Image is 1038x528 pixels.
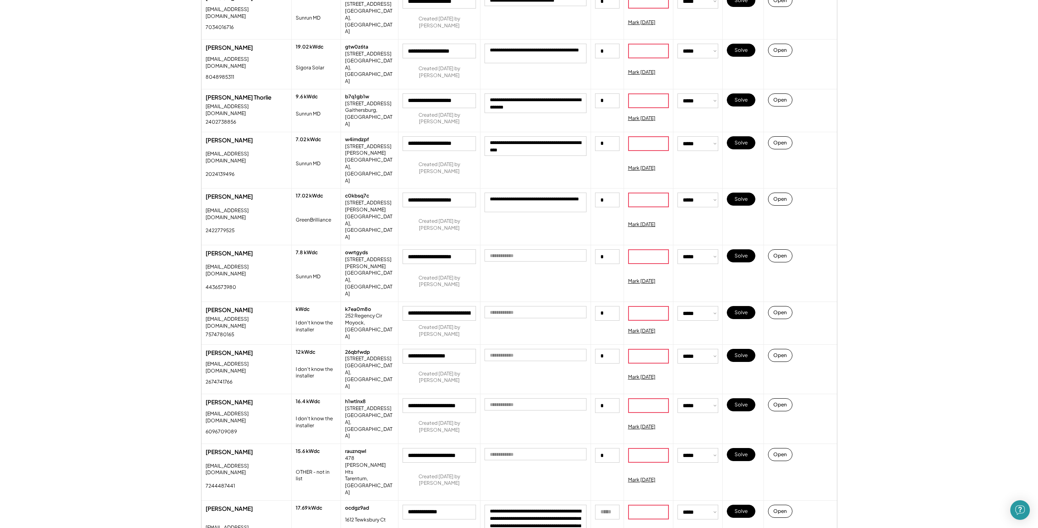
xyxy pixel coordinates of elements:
[206,119,236,126] div: 2402738856
[768,193,792,206] button: Open
[727,306,755,319] button: Solve
[296,398,320,405] div: 16.4 kWdc
[296,415,336,429] div: I don't know the installer
[768,448,792,461] button: Open
[206,316,287,330] div: [EMAIL_ADDRESS][DOMAIN_NAME]
[628,328,655,335] div: Mark [DATE]
[345,44,368,51] div: gtw0z6ta
[296,217,331,224] div: GreenBrilliance
[345,517,390,524] div: 1612 Tewksbury Ct
[345,455,394,475] div: 478 [PERSON_NAME] Hts
[206,44,287,52] div: [PERSON_NAME]
[345,157,394,184] div: [GEOGRAPHIC_DATA], [GEOGRAPHIC_DATA]
[345,107,394,127] div: Gaithersburg, [GEOGRAPHIC_DATA]
[727,505,755,518] button: Solve
[345,398,366,405] div: h1wtlnx8
[727,448,755,461] button: Solve
[206,24,234,31] div: 7034016716
[206,264,287,277] div: [EMAIL_ADDRESS][DOMAIN_NAME]
[345,93,369,100] div: b7q1gb1w
[628,165,655,172] div: Mark [DATE]
[345,200,394,213] div: [STREET_ADDRESS][PERSON_NAME]
[628,424,655,430] div: Mark [DATE]
[206,483,235,490] div: 7244487441
[403,65,476,79] div: Created [DATE] by [PERSON_NAME]
[768,249,792,262] button: Open
[206,249,287,257] div: [PERSON_NAME]
[345,143,394,157] div: [STREET_ADDRESS][PERSON_NAME]
[345,313,390,319] div: 252 Regency Cir
[727,93,755,106] button: Solve
[628,19,655,26] div: Mark [DATE]
[206,505,287,513] div: [PERSON_NAME]
[628,221,655,228] div: Mark [DATE]
[768,398,792,411] button: Open
[206,136,287,144] div: [PERSON_NAME]
[206,74,234,81] div: 8048985311
[206,207,287,221] div: [EMAIL_ADDRESS][DOMAIN_NAME]
[296,366,336,380] div: I don't know the installer
[296,136,321,143] div: 7.02 kWdc
[206,361,287,375] div: [EMAIL_ADDRESS][DOMAIN_NAME]
[206,103,287,117] div: [EMAIL_ADDRESS][DOMAIN_NAME]
[403,324,476,338] div: Created [DATE] by [PERSON_NAME]
[345,51,392,58] div: [STREET_ADDRESS]
[345,136,369,143] div: w4imdzpf
[345,100,392,107] div: [STREET_ADDRESS]
[206,410,287,424] div: [EMAIL_ADDRESS][DOMAIN_NAME]
[206,463,287,477] div: [EMAIL_ADDRESS][DOMAIN_NAME]
[768,306,792,319] button: Open
[206,331,234,338] div: 7574780165
[206,227,235,234] div: 2422779525
[296,306,310,313] div: kWdc
[345,405,392,412] div: [STREET_ADDRESS]
[206,151,287,164] div: [EMAIL_ADDRESS][DOMAIN_NAME]
[345,475,394,496] div: Tarentum, [GEOGRAPHIC_DATA]
[403,370,476,384] div: Created [DATE] by [PERSON_NAME]
[403,112,476,126] div: Created [DATE] by [PERSON_NAME]
[206,349,287,357] div: [PERSON_NAME]
[628,278,655,285] div: Mark [DATE]
[727,249,755,262] button: Solve
[403,161,476,175] div: Created [DATE] by [PERSON_NAME]
[768,93,792,106] button: Open
[296,111,321,118] div: Sunrun MD
[345,355,392,362] div: [STREET_ADDRESS]
[296,44,323,51] div: 19.02 kWdc
[296,469,336,483] div: OTHER - not in list
[1010,500,1030,520] div: Open Intercom Messenger
[345,256,394,270] div: [STREET_ADDRESS][PERSON_NAME]
[345,448,366,455] div: rauznqwl
[296,448,320,455] div: 15.6 kWdc
[296,349,315,356] div: 12 kWdc
[628,374,655,381] div: Mark [DATE]
[345,306,371,313] div: k7ea0m8o
[296,273,321,280] div: Sunrun MD
[206,379,232,386] div: 2674741766
[403,420,476,434] div: Created [DATE] by [PERSON_NAME]
[727,44,755,57] button: Solve
[345,213,394,241] div: [GEOGRAPHIC_DATA], [GEOGRAPHIC_DATA]
[768,349,792,362] button: Open
[403,473,476,487] div: Created [DATE] by [PERSON_NAME]
[403,218,476,232] div: Created [DATE] by [PERSON_NAME]
[206,428,237,435] div: 6096709089
[628,69,655,76] div: Mark [DATE]
[206,284,236,291] div: 4436573980
[296,319,336,333] div: I don't know the installer
[206,6,287,20] div: [EMAIL_ADDRESS][DOMAIN_NAME]
[296,249,318,256] div: 7.8 kWdc
[345,505,369,512] div: ocdgz9ad
[345,362,394,390] div: [GEOGRAPHIC_DATA], [GEOGRAPHIC_DATA]
[403,275,476,288] div: Created [DATE] by [PERSON_NAME]
[296,93,318,100] div: 9.6 kWdc
[768,505,792,518] button: Open
[345,249,368,256] div: owrtgyds
[345,319,394,340] div: Moyock, [GEOGRAPHIC_DATA]
[296,193,323,200] div: 17.02 kWdc
[296,64,324,71] div: Sigora Solar
[296,160,321,167] div: Sunrun MD
[206,93,287,102] div: [PERSON_NAME] Thorlie
[628,477,655,484] div: Mark [DATE]
[206,171,235,178] div: 2024139496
